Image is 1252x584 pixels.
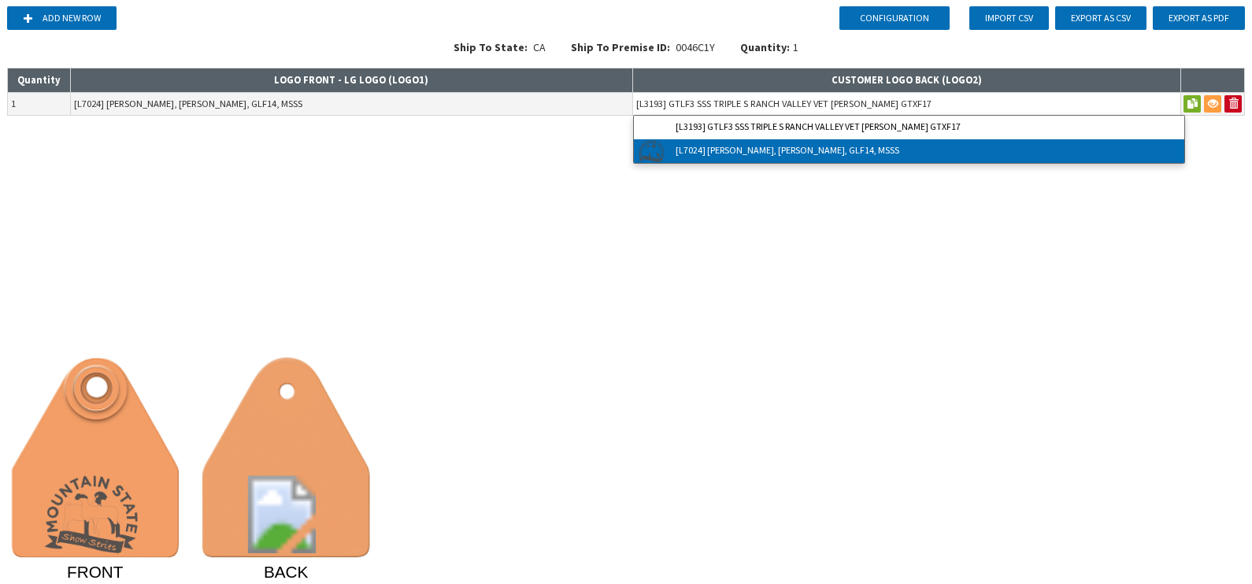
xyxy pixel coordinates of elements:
[1055,6,1146,30] button: Export as CSV
[740,40,790,54] span: Quantity:
[634,139,1184,163] div: [L7024] [PERSON_NAME], [PERSON_NAME], GLF14, MSSS
[1153,6,1245,30] button: Export as PDF
[571,40,670,54] span: Ship To Premise ID:
[67,563,124,581] tspan: FRONT
[264,563,309,581] tspan: BACK
[7,6,117,30] button: Add new row
[634,116,1184,139] div: [L3193] GTLF3 SSS TRIPLE S RANCH VALLEY VET [PERSON_NAME] GTXF17
[969,6,1049,30] button: Import CSV
[740,39,798,55] div: 1
[558,39,728,65] div: 0046C1Y
[632,68,1180,93] th: CUSTOMER LOGO BACK ( LOGO2 )
[8,68,71,93] th: Quantity
[441,39,558,65] div: CA
[839,6,950,30] button: Configuration
[71,68,633,93] th: LOGO FRONT - LG LOGO ( LOGO1 )
[454,40,528,54] span: Ship To State:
